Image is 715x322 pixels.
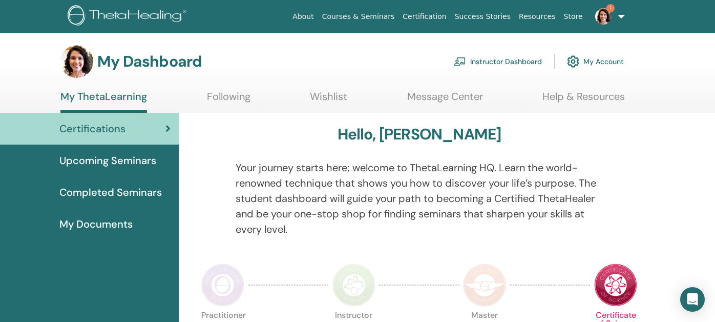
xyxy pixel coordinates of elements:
[567,50,624,73] a: My Account
[207,90,250,110] a: Following
[560,7,587,26] a: Store
[68,5,190,28] img: logo.png
[310,90,347,110] a: Wishlist
[59,216,133,232] span: My Documents
[236,160,603,237] p: Your journey starts here; welcome to ThetaLearning HQ. Learn the world-renowned technique that sh...
[60,45,93,78] img: default.jpg
[606,4,615,12] span: 1
[454,57,466,66] img: chalkboard-teacher.svg
[398,7,450,26] a: Certification
[407,90,483,110] a: Message Center
[338,125,501,144] h3: Hello, [PERSON_NAME]
[451,7,515,26] a: Success Stories
[59,121,125,136] span: Certifications
[567,53,579,70] img: cog.svg
[680,287,705,312] div: Open Intercom Messenger
[288,7,318,26] a: About
[59,153,156,168] span: Upcoming Seminars
[595,8,612,25] img: default.jpg
[97,52,202,71] h3: My Dashboard
[454,50,542,73] a: Instructor Dashboard
[542,90,625,110] a: Help & Resources
[515,7,560,26] a: Resources
[59,185,162,200] span: Completed Seminars
[332,264,375,307] img: Instructor
[594,264,637,307] img: Certificate of Science
[60,90,147,113] a: My ThetaLearning
[463,264,506,307] img: Master
[201,264,244,307] img: Practitioner
[318,7,399,26] a: Courses & Seminars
